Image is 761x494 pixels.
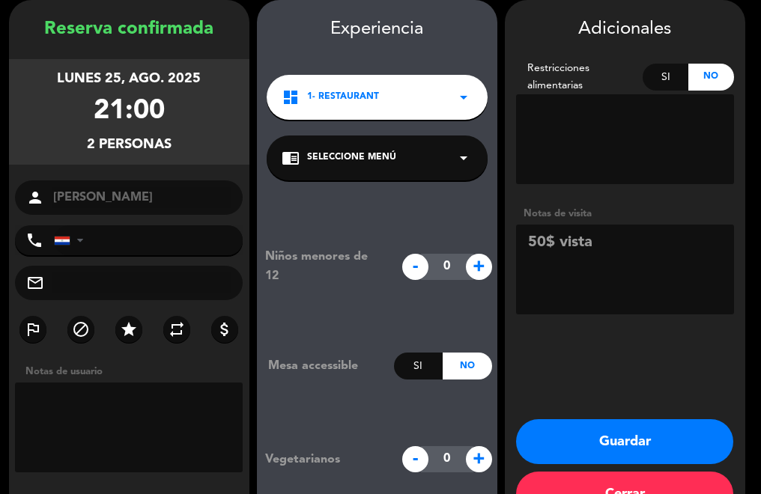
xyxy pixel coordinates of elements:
[455,88,473,106] i: arrow_drop_down
[257,356,394,376] div: Mesa accessible
[516,60,643,94] div: Restricciones alimentarias
[282,149,300,167] i: chrome_reader_mode
[516,206,734,222] div: Notas de visita
[216,320,234,338] i: attach_money
[18,364,249,379] div: Notas de usuario
[402,446,428,472] span: -
[307,150,396,165] span: Seleccione Menú
[466,254,492,280] span: +
[120,320,138,338] i: star
[282,88,300,106] i: dashboard
[443,353,491,379] div: No
[455,149,473,167] i: arrow_drop_down
[72,320,90,338] i: block
[254,450,394,469] div: Vegetarianos
[254,247,394,286] div: Niños menores de 12
[466,446,492,472] span: +
[307,90,379,105] span: 1- RESTAURANT
[402,254,428,280] span: -
[26,189,44,207] i: person
[516,15,734,44] div: Adicionales
[94,90,165,134] div: 21:00
[257,15,497,44] div: Experiencia
[688,64,734,91] div: No
[24,320,42,338] i: outlined_flag
[57,68,201,90] div: lunes 25, ago. 2025
[9,15,249,44] div: Reserva confirmada
[26,274,44,292] i: mail_outline
[25,231,43,249] i: phone
[55,226,89,254] div: Paraguay: +595
[168,320,186,338] i: repeat
[87,134,172,156] div: 2 personas
[516,419,733,464] button: Guardar
[394,353,443,379] div: Si
[643,64,688,91] div: Si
